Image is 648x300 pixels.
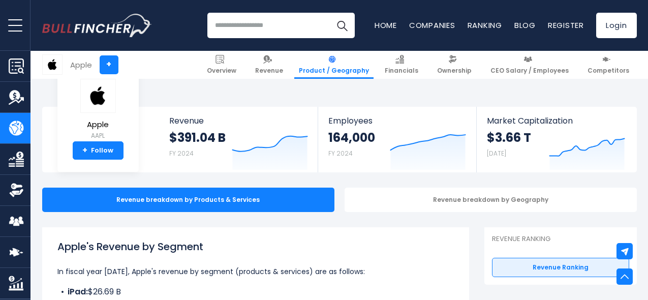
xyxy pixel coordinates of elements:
a: Blog [514,20,536,31]
button: Search [329,13,355,38]
a: Product / Geography [294,51,374,79]
span: Revenue [255,67,283,75]
span: Ownership [437,67,472,75]
span: Revenue [169,116,308,126]
div: Apple [70,59,92,71]
strong: $391.04 B [169,130,226,145]
a: Revenue $391.04 B FY 2024 [159,107,318,172]
span: Product / Geography [299,67,369,75]
strong: $3.66 T [487,130,531,145]
a: Ownership [433,51,476,79]
a: Register [548,20,584,31]
a: Market Capitalization $3.66 T [DATE] [477,107,635,172]
p: Revenue Ranking [492,235,629,244]
img: AAPL logo [43,55,62,74]
span: Apple [80,121,116,129]
span: Financials [385,67,418,75]
a: Employees 164,000 FY 2024 [318,107,476,172]
a: Overview [202,51,241,79]
b: iPad: [68,286,88,297]
a: Financials [380,51,423,79]
a: Revenue [251,51,288,79]
a: Apple AAPL [80,78,116,142]
strong: 164,000 [328,130,375,145]
a: Revenue Ranking [492,258,629,277]
p: In fiscal year [DATE], Apple's revenue by segment (products & services) are as follows: [57,265,454,278]
small: FY 2024 [169,149,194,158]
img: AAPL logo [80,79,116,113]
strong: + [82,146,87,155]
div: Revenue breakdown by Geography [345,188,637,212]
span: CEO Salary / Employees [490,67,569,75]
span: Competitors [588,67,629,75]
div: Revenue breakdown by Products & Services [42,188,334,212]
small: FY 2024 [328,149,353,158]
span: Overview [207,67,236,75]
h1: Apple's Revenue by Segment [57,239,454,254]
a: Home [375,20,397,31]
img: Ownership [9,183,24,198]
span: Employees [328,116,466,126]
li: $26.69 B [57,286,454,298]
small: [DATE] [487,149,506,158]
a: +Follow [73,141,124,160]
img: Bullfincher logo [42,14,152,37]
a: Go to homepage [42,14,151,37]
span: Market Capitalization [487,116,625,126]
a: Companies [409,20,455,31]
a: Competitors [583,51,634,79]
a: + [100,55,118,74]
a: Login [596,13,637,38]
small: AAPL [80,131,116,140]
a: Ranking [468,20,502,31]
a: CEO Salary / Employees [486,51,573,79]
